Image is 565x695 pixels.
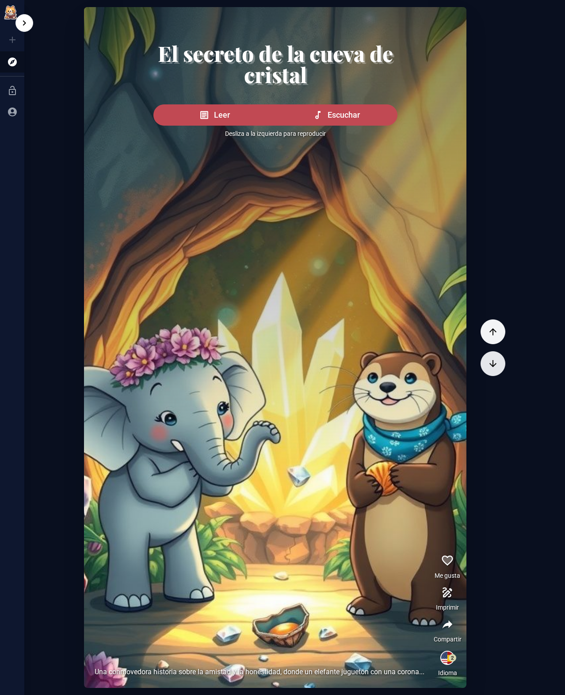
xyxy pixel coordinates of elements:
p: Me gusta [435,571,460,580]
div: 2 [449,654,456,662]
button: sidebar toggle [15,14,33,32]
p: Imprimir [436,603,459,612]
span: Escuchar [328,109,360,121]
p: Desliza a la izquierda para reproducir [153,129,397,138]
span: Leer [214,109,230,121]
h1: El secreto de la cueva de cristal [153,42,397,85]
img: Minitale [2,4,19,21]
button: Leer [153,104,275,126]
div: Una conmovedora historia sobre la amistad y la honestidad, donde un elefante juguetón con una cor... [95,667,431,677]
button: 2 [437,647,458,668]
p: Compartir [433,635,461,644]
button: Escuchar [275,104,397,126]
p: Idioma [438,668,457,677]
